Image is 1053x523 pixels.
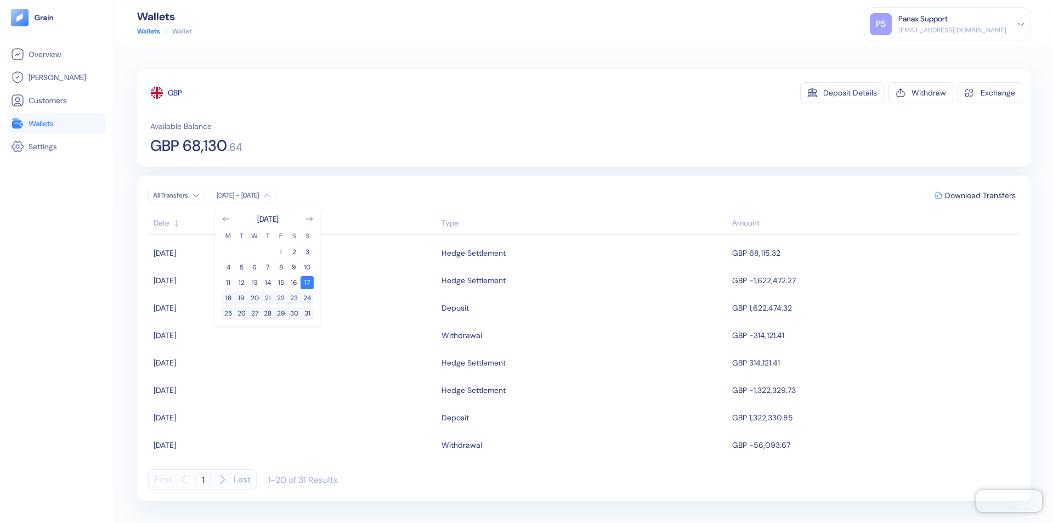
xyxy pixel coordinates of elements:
td: GBP 68,115.32 [729,239,1020,267]
th: Friday [274,231,287,241]
td: GBP 1,322,330.85 [729,404,1020,431]
button: 29 [274,307,287,320]
span: . 64 [227,142,242,153]
div: Sort ascending [154,217,436,229]
th: Wednesday [248,231,261,241]
span: [PERSON_NAME] [29,72,86,83]
button: Withdraw [888,82,953,103]
button: 10 [301,261,314,274]
div: Exchange [981,89,1015,97]
button: 22 [274,291,287,305]
button: 19 [235,291,248,305]
button: 30 [287,307,301,320]
iframe: Chatra live chat [976,490,1042,512]
button: 25 [222,307,235,320]
button: 8 [274,261,287,274]
div: Wallets [137,11,192,22]
div: Withdrawal [441,436,482,454]
div: 1-20 of 31 Results [268,474,338,486]
td: [DATE] [148,404,439,431]
button: First [154,469,172,490]
button: 31 [301,307,314,320]
div: Deposit [441,299,469,317]
div: [DATE] [257,213,279,224]
div: GBP [168,87,182,98]
span: Available Balance [150,121,212,132]
button: 9 [287,261,301,274]
span: Settings [29,141,57,152]
span: Wallets [29,118,54,129]
div: Deposit [441,408,469,427]
button: Go to next month [305,215,314,223]
div: PS [870,13,892,35]
button: 15 [274,276,287,289]
button: Last [234,469,251,490]
img: logo [34,14,54,21]
td: GBP -56,093.67 [729,431,1020,459]
button: 28 [261,307,274,320]
div: Sort descending [732,217,1015,229]
button: 24 [301,291,314,305]
span: GBP 68,130 [150,138,227,154]
span: Download Transfers [945,192,1016,199]
td: [DATE] [148,376,439,404]
button: 21 [261,291,274,305]
th: Thursday [261,231,274,241]
div: Hedge Settlement [441,271,506,290]
button: 23 [287,291,301,305]
div: Hedge Settlement [441,353,506,372]
a: Customers [11,94,104,107]
div: [DATE] - [DATE] [217,191,259,200]
button: 7 [261,261,274,274]
button: 4 [222,261,235,274]
button: 12 [235,276,248,289]
td: [DATE] [148,431,439,459]
img: logo-tablet-V2.svg [11,9,29,26]
td: [DATE] [148,294,439,322]
button: 2 [287,245,301,258]
td: [DATE] [148,267,439,294]
div: Sort ascending [441,217,727,229]
td: GBP 314,121.41 [729,349,1020,376]
div: Panax Support [898,13,948,25]
div: Hedge Settlement [441,381,506,400]
a: Settings [11,140,104,153]
a: [PERSON_NAME] [11,71,104,84]
td: [DATE] [148,322,439,349]
th: Tuesday [235,231,248,241]
th: Saturday [287,231,301,241]
td: GBP -1,622,472.27 [729,267,1020,294]
div: Withdraw [912,89,946,97]
td: [DATE] [148,239,439,267]
th: Monday [222,231,235,241]
td: GBP -1,322,329.73 [729,376,1020,404]
button: 27 [248,307,261,320]
button: 1 [274,245,287,258]
a: Wallets [11,117,104,130]
div: [EMAIL_ADDRESS][DOMAIN_NAME] [898,25,1006,35]
div: Hedge Settlement [441,244,506,262]
button: 11 [222,276,235,289]
td: GBP -314,121.41 [729,322,1020,349]
div: Withdrawal [441,326,482,345]
button: 3 [301,245,314,258]
button: 14 [261,276,274,289]
button: [DATE] - [DATE] [212,187,276,204]
a: Wallets [137,26,160,36]
button: Exchange [958,82,1022,103]
button: 26 [235,307,248,320]
button: Go to previous month [222,215,230,223]
div: Deposit Details [823,89,877,97]
td: [DATE] [148,349,439,376]
td: GBP 1,622,474.32 [729,294,1020,322]
button: 16 [287,276,301,289]
span: Overview [29,49,61,60]
button: 17 [301,276,314,289]
th: Sunday [301,231,314,241]
button: 13 [248,276,261,289]
span: Customers [29,95,67,106]
button: Deposit Details [800,82,884,103]
button: 5 [235,261,248,274]
button: 20 [248,291,261,305]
